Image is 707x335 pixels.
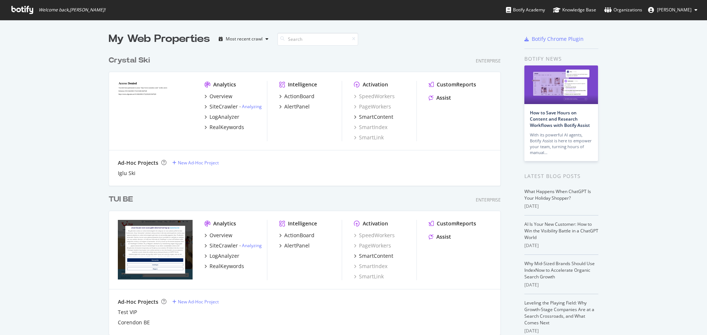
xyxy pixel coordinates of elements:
button: [PERSON_NAME] [642,4,703,16]
div: [DATE] [524,328,598,334]
a: Assist [429,233,451,240]
a: TUI BE [109,194,136,205]
div: ActionBoard [284,232,314,239]
div: Ad-Hoc Projects [118,298,158,306]
a: New Ad-Hoc Project [172,160,219,166]
button: Most recent crawl [216,33,271,45]
div: SiteCrawler [210,103,238,110]
a: Analyzing [242,242,262,249]
div: RealKeywords [210,124,244,131]
a: SiteCrawler- Analyzing [204,103,262,110]
img: How to Save Hours on Content and Research Workflows with Botify Assist [524,65,598,104]
div: Assist [436,94,451,101]
a: Why Mid-Sized Brands Should Use IndexNow to Accelerate Organic Search Growth [524,260,595,280]
input: Search [277,33,358,46]
div: Analytics [213,220,236,227]
a: LogAnalyzer [204,252,239,260]
a: SpeedWorkers [354,232,395,239]
div: TUI BE [109,194,133,205]
div: New Ad-Hoc Project [178,160,219,166]
a: Overview [204,93,232,100]
div: Botify Chrome Plugin [532,35,584,43]
a: How to Save Hours on Content and Research Workflows with Botify Assist [530,110,590,128]
a: Iglu Ski [118,170,136,177]
div: Enterprise [476,58,501,64]
a: SmartContent [354,252,393,260]
div: Assist [436,233,451,240]
a: New Ad-Hoc Project [172,299,219,305]
a: SmartLink [354,134,384,141]
div: Overview [210,232,232,239]
div: Crystal Ski [109,55,150,66]
div: AlertPanel [284,103,310,110]
span: Michael Boulter [657,7,692,13]
a: Leveling the Playing Field: Why Growth-Stage Companies Are at a Search Crossroads, and What Comes... [524,300,594,326]
a: RealKeywords [204,263,244,270]
div: Knowledge Base [553,6,596,14]
img: crystalski.co.uk [118,81,193,140]
div: Activation [363,220,388,227]
a: SmartIndex [354,124,387,131]
div: ActionBoard [284,93,314,100]
a: CustomReports [429,220,476,227]
a: Botify Chrome Plugin [524,35,584,43]
a: SiteCrawler- Analyzing [204,242,262,249]
div: Botify news [524,55,598,63]
a: PageWorkers [354,242,391,249]
div: SmartContent [359,113,393,121]
a: SpeedWorkers [354,93,395,100]
div: AlertPanel [284,242,310,249]
div: Most recent crawl [226,37,263,41]
div: - [239,103,262,110]
a: AlertPanel [279,103,310,110]
div: New Ad-Hoc Project [178,299,219,305]
img: tui.be [118,220,193,279]
div: Overview [210,93,232,100]
div: Intelligence [288,81,317,88]
a: ActionBoard [279,93,314,100]
span: Welcome back, [PERSON_NAME] ! [39,7,105,13]
a: Test VIP [118,309,137,316]
a: SmartContent [354,113,393,121]
div: Analytics [213,81,236,88]
div: - [239,242,262,249]
div: With its powerful AI agents, Botify Assist is here to empower your team, turning hours of manual… [530,132,592,156]
div: CustomReports [437,220,476,227]
div: Latest Blog Posts [524,172,598,180]
div: SmartIndex [354,263,387,270]
a: Assist [429,94,451,101]
a: Analyzing [242,103,262,110]
a: What Happens When ChatGPT Is Your Holiday Shopper? [524,188,591,201]
div: SmartContent [359,252,393,260]
a: AlertPanel [279,242,310,249]
a: AI Is Your New Customer: How to Win the Visibility Battle in a ChatGPT World [524,221,598,240]
div: RealKeywords [210,263,244,270]
div: Ad-Hoc Projects [118,159,158,167]
div: Intelligence [288,220,317,227]
a: ActionBoard [279,232,314,239]
div: Botify Academy [506,6,545,14]
div: SiteCrawler [210,242,238,249]
a: Crystal Ski [109,55,153,66]
a: Overview [204,232,232,239]
a: Corendon BE [118,319,150,326]
div: Organizations [604,6,642,14]
div: LogAnalyzer [210,113,239,121]
a: SmartLink [354,273,384,280]
a: LogAnalyzer [204,113,239,121]
div: LogAnalyzer [210,252,239,260]
div: [DATE] [524,203,598,210]
div: [DATE] [524,242,598,249]
a: RealKeywords [204,124,244,131]
div: PageWorkers [354,103,391,110]
div: CustomReports [437,81,476,88]
a: CustomReports [429,81,476,88]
